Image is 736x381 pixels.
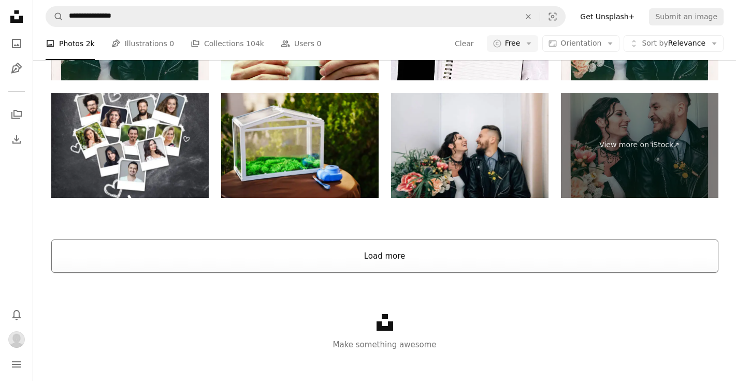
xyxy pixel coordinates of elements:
button: Search Unsplash [46,7,64,26]
a: Illustrations 0 [111,27,174,60]
p: Make something awesome [33,338,736,351]
img: Wedding in the style of rock. Rocker or Biker wedding. [391,93,549,198]
a: Photos [6,33,27,54]
span: Orientation [560,39,601,47]
button: Load more [51,239,718,273]
span: Relevance [642,38,705,49]
button: Clear [517,7,540,26]
a: Illustrations [6,58,27,79]
a: Get Unsplash+ [574,8,641,25]
a: Home — Unsplash [6,6,27,29]
button: Menu [6,354,27,375]
span: 0 [317,38,322,49]
span: Free [505,38,521,49]
button: Notifications [6,304,27,325]
button: Orientation [542,35,619,52]
span: Sort by [642,39,668,47]
a: Download History [6,129,27,150]
button: Visual search [540,7,565,26]
form: Find visuals sitewide [46,6,566,27]
a: View more on iStock↗ [561,93,718,198]
span: 104k [246,38,264,49]
span: 0 [169,38,174,49]
a: Users 0 [281,27,322,60]
button: Profile [6,329,27,350]
a: Collections 104k [191,27,264,60]
button: Clear [454,35,474,52]
a: Collections [6,104,27,125]
img: Avatar of user Damian Angulo [8,331,25,348]
button: Sort byRelevance [624,35,724,52]
button: Free [487,35,539,52]
img: Headshots Of Multi-Ethnic Group in polaroids over black background, Valentine's Day concept [51,93,209,198]
img: Glass box for wedding gifts on a table with a camera for instant photos. [221,93,379,198]
button: Submit an image [649,8,724,25]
